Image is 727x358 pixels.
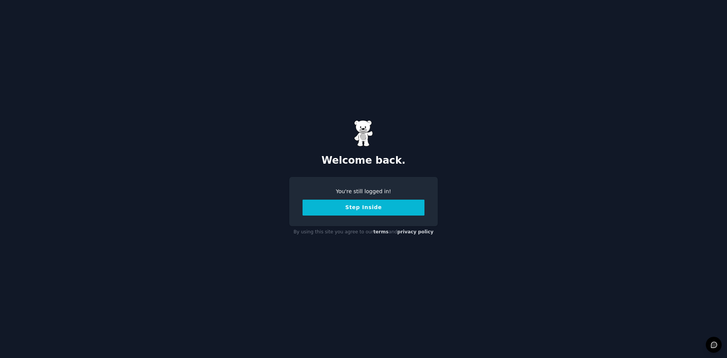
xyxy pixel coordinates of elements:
a: Step Inside [303,204,424,210]
button: Step Inside [303,200,424,216]
a: privacy policy [397,229,434,234]
img: Gummy Bear [354,120,373,147]
div: By using this site you agree to our and [289,226,438,238]
a: terms [373,229,388,234]
h2: Welcome back. [289,155,438,167]
div: You're still logged in! [303,188,424,195]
